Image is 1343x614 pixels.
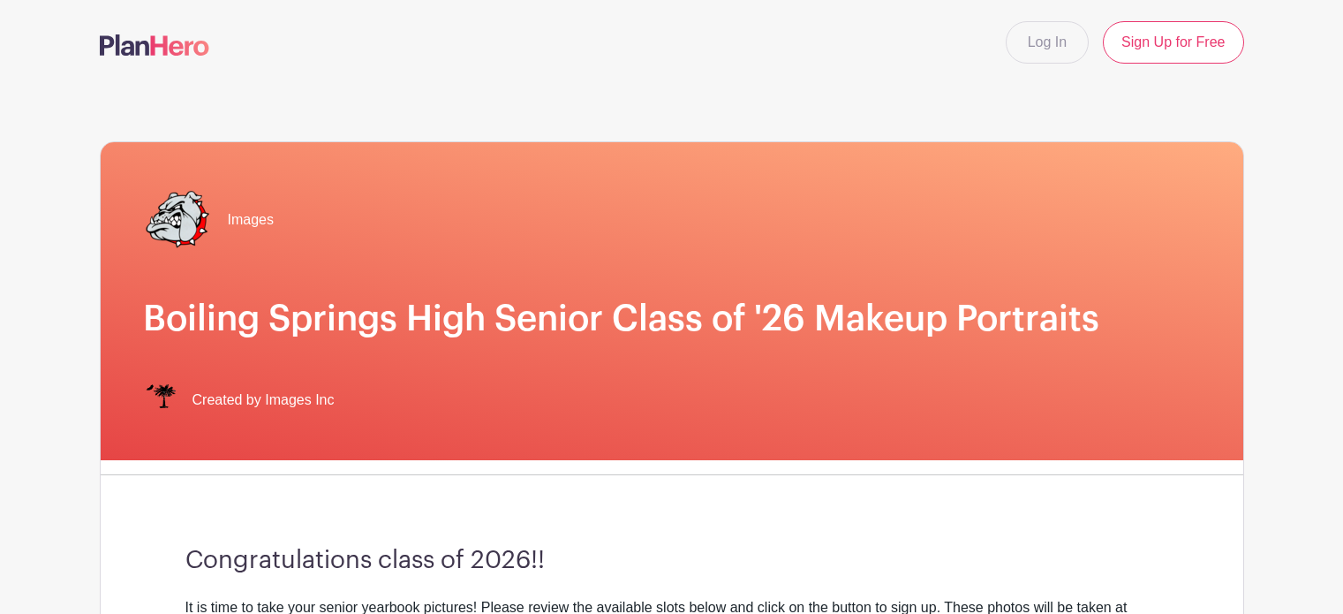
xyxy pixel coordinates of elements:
img: logo-507f7623f17ff9eddc593b1ce0a138ce2505c220e1c5a4e2b4648c50719b7d32.svg [100,34,209,56]
span: Created by Images Inc [192,390,335,411]
img: bshs%20transp..png [143,185,214,255]
h3: Congratulations class of 2026!! [185,546,1158,576]
a: Log In [1006,21,1089,64]
span: Images [228,209,274,231]
a: Sign Up for Free [1103,21,1243,64]
img: IMAGES%20logo%20transparenT%20PNG%20s.png [143,383,178,418]
h1: Boiling Springs High Senior Class of '26 Makeup Portraits [143,298,1201,340]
